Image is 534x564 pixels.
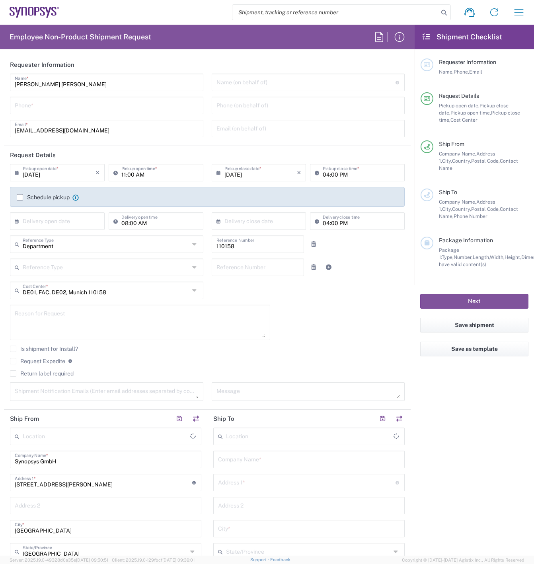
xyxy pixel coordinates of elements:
span: [DATE] 09:50:51 [76,558,108,562]
label: Request Expedite [10,358,65,364]
span: Postal Code, [471,206,500,212]
span: Height, [505,254,521,260]
span: Package Information [439,237,493,243]
span: Copyright © [DATE]-[DATE] Agistix Inc., All Rights Reserved [402,556,524,564]
button: Next [420,294,528,309]
label: Return label required [10,370,74,377]
span: Company Name, [439,151,476,157]
span: Company Name, [439,199,476,205]
a: Support [250,557,270,562]
span: Ship To [439,189,457,195]
a: Feedback [270,557,290,562]
span: Phone, [454,69,469,75]
span: Client: 2025.19.0-129fbcf [112,558,195,562]
i: × [297,166,301,179]
span: Pickup open time, [450,110,491,116]
label: Schedule pickup [17,194,70,200]
span: Ship From [439,141,464,147]
a: Remove Reference [308,262,319,273]
h2: Requester Information [10,61,74,69]
h2: Ship From [10,415,39,423]
span: Postal Code, [471,158,500,164]
span: City, [442,158,452,164]
span: Server: 2025.19.0-49328d0a35e [10,558,108,562]
span: [DATE] 09:39:01 [162,558,195,562]
button: Save as template [420,342,528,356]
h2: Ship To [213,415,234,423]
h2: Employee Non-Product Shipment Request [10,32,151,42]
span: Type, [442,254,454,260]
span: Requester Information [439,59,496,65]
button: Save shipment [420,318,528,333]
a: Add Reference [323,262,334,273]
span: Country, [452,158,471,164]
label: Is shipment for Install? [10,346,78,352]
span: Package 1: [439,247,459,260]
span: Request Details [439,93,479,99]
span: Width, [490,254,505,260]
span: City, [442,206,452,212]
span: Name, [439,69,454,75]
span: Length, [473,254,490,260]
span: Email [469,69,482,75]
h2: Request Details [10,151,56,159]
span: Cost Center [450,117,477,123]
span: Country, [452,206,471,212]
span: Phone Number [454,213,487,219]
span: Pickup open date, [439,103,479,109]
h2: Shipment Checklist [422,32,502,42]
span: Number, [454,254,473,260]
i: × [95,166,100,179]
input: Shipment, tracking or reference number [232,5,439,20]
a: Remove Reference [308,239,319,250]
